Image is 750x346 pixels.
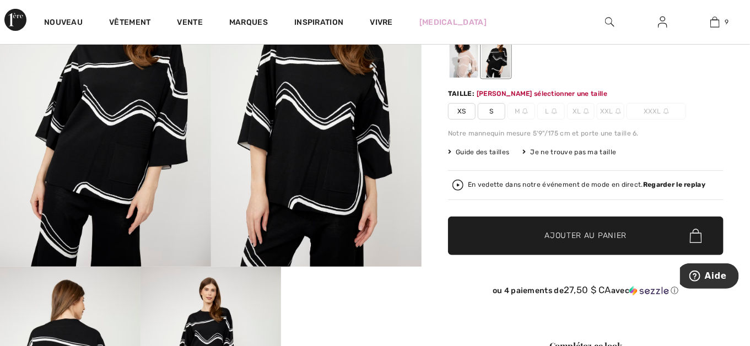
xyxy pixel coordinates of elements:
div: [PERSON_NAME] sélectionner une taille [477,89,607,99]
font: XXXL [644,106,661,116]
font: Je ne trouve pas ma taille [531,148,617,156]
font: ou 4 paiements de avec [493,286,629,295]
font: XXL [600,106,613,116]
video: Votre navigateur ne prend pas en charge la balise vidéo. [281,267,422,337]
div: ou 4 paiements de27,50 $ CAavecSezzle Click to learn more about Sezzle [448,285,724,300]
span: Ajouter au panier [545,230,627,242]
img: ring-m.svg [552,109,557,114]
font: XL [573,106,581,116]
img: Rechercher sur le site Web [605,15,614,29]
div: Taille: [448,89,477,99]
span: S [478,103,505,120]
img: Regarder le replay [452,180,463,191]
div: Dune/ecru [450,36,478,78]
img: Mon sac [710,15,720,29]
span: 9 [725,17,729,27]
font: M [515,106,520,116]
iframe: Opens a widget where you can find more information [680,263,739,291]
span: Inspiration [294,18,343,29]
div: En vedette dans notre événement de mode en direct. [468,181,705,188]
img: Sezzle [629,286,669,296]
button: Ajouter au panier [448,217,724,255]
font: L [545,106,549,116]
a: Vivre [370,17,393,28]
strong: Regarder le replay [643,181,705,188]
span: 27,50 $ CA [564,284,611,295]
div: Black/Ecru [482,36,510,78]
a: Sign In [649,15,676,29]
a: 9 [689,15,741,29]
a: Marques [229,18,268,29]
img: ring-m.svg [584,109,589,114]
a: [MEDICAL_DATA] [419,17,487,28]
a: Vente [177,18,203,29]
a: Vêtement [109,18,150,29]
div: Notre mannequin mesure 5'9"/175 cm et porte une taille 6. [448,128,724,138]
img: ring-m.svg [522,109,528,114]
span: XS [448,103,476,120]
img: ring-m.svg [663,109,669,114]
img: Mes infos [658,15,667,29]
img: Bag.svg [690,229,702,243]
img: 1ère Avenue [4,9,26,31]
img: ring-m.svg [616,109,621,114]
font: Guide des tailles [456,148,509,156]
a: Nouveau [44,18,83,29]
